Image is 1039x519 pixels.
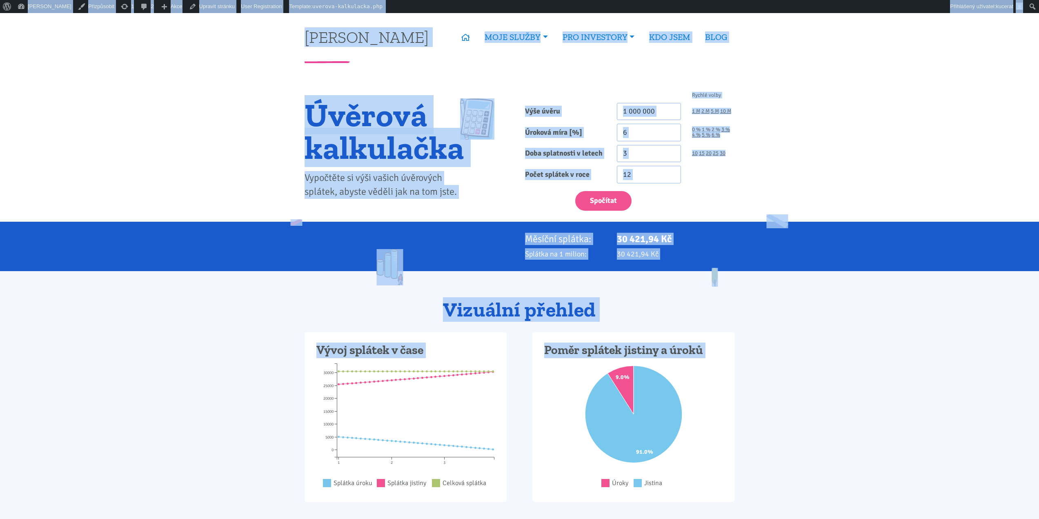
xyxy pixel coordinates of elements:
p: Splátka na 1 milion: [525,248,606,260]
a: KDO JSEM [642,28,698,47]
p: 30 421,94 Kč [617,248,734,260]
a: 1 M [692,109,700,114]
a: 3 % [721,127,730,132]
tspan: 1 [338,460,340,465]
a: MOJE SLUŽBY [477,28,555,47]
a: 5 M [711,109,719,114]
a: 5 % [702,132,710,138]
tspan: 10000 [323,422,334,427]
a: [PERSON_NAME] [305,29,429,45]
a: PRO INVESTORY [555,28,642,47]
a: 2 M [701,109,710,114]
label: Doba splatnosti v letech [520,145,612,163]
p: Vypočtěte si výši vašich úvěrových splátek, abyste věděli jak na tom jste. [305,171,464,199]
p: Měsíční splátka: [525,233,606,245]
a: 15 [699,151,705,156]
span: Rychlé volby [692,93,721,98]
h3: Poměr splátek jistiny a úroků [544,343,723,358]
a: 10 M [720,109,731,114]
tspan: 2 [391,460,393,465]
tspan: 20000 [323,396,334,401]
p: 30 421,94 Kč [617,233,734,245]
tspan: 15000 [323,409,334,414]
label: Výše úvěru [520,103,612,120]
span: kucerat [996,3,1013,9]
button: Spočítat [575,191,632,211]
span: uverova-kalkulacka.php [312,3,383,9]
h1: Úvěrová kalkulačka [305,98,464,164]
tspan: 30000 [323,370,334,375]
tspan: 0 [332,448,334,452]
a: BLOG [698,28,734,47]
a: 2 % [712,127,720,132]
tspan: 3 [443,460,445,465]
a: 25 [713,151,719,156]
a: 6 % [712,132,720,138]
h2: Vizuální přehled [305,299,734,321]
tspan: 5000 [325,435,334,440]
label: Počet splátek v roce [520,166,612,183]
label: Úroková míra [%] [520,124,612,141]
a: 10 [692,151,698,156]
h3: Vývoj splátek v čase [316,343,495,358]
a: 1 % [702,127,710,132]
a: 4 % [692,132,701,138]
a: 30 [720,151,725,156]
a: 0 % [692,127,701,132]
tspan: 25000 [323,383,334,388]
a: 20 [706,151,712,156]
